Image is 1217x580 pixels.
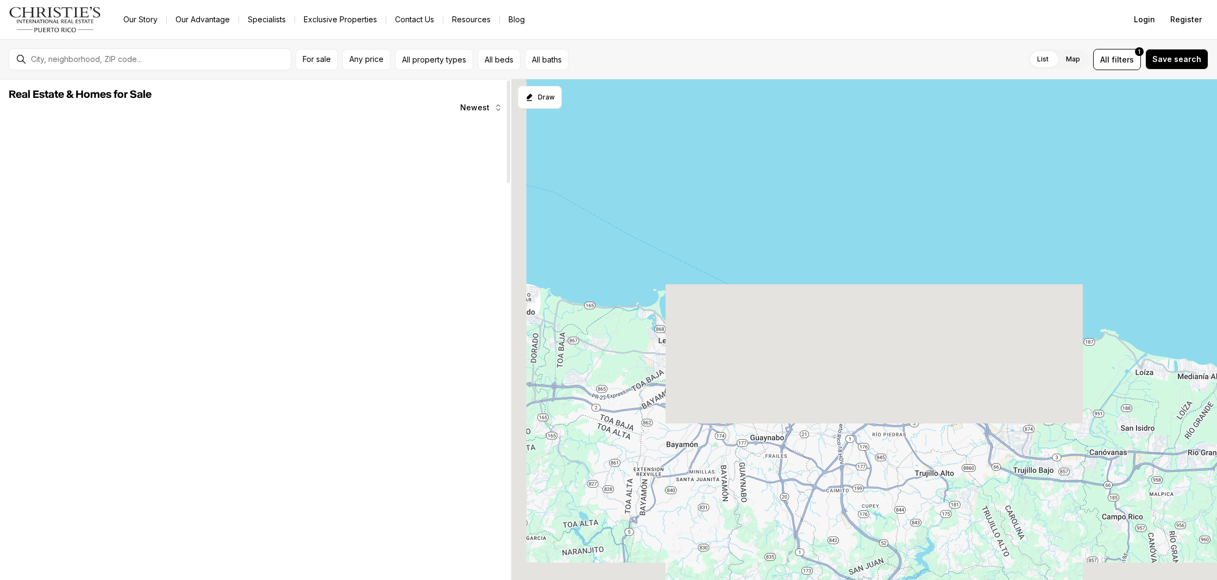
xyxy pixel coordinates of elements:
[1127,9,1162,30] button: Login
[303,55,331,64] span: For sale
[1164,9,1208,30] button: Register
[1028,49,1057,69] label: List
[349,55,384,64] span: Any price
[478,49,520,70] button: All beds
[296,49,338,70] button: For sale
[1100,54,1109,65] span: All
[386,12,443,27] button: Contact Us
[460,103,490,112] span: Newest
[1138,47,1140,56] span: 1
[1057,49,1089,69] label: Map
[525,49,569,70] button: All baths
[500,12,534,27] a: Blog
[295,12,386,27] a: Exclusive Properties
[167,12,239,27] a: Our Advantage
[9,89,152,100] span: Real Estate & Homes for Sale
[1112,54,1134,65] span: filters
[239,12,294,27] a: Specialists
[443,12,499,27] a: Resources
[342,49,391,70] button: Any price
[1145,49,1208,70] button: Save search
[454,97,509,119] button: Newest
[395,49,473,70] button: All property types
[9,7,102,33] img: logo
[1152,55,1201,64] span: Save search
[1134,15,1155,24] span: Login
[518,86,562,109] button: Start drawing
[1170,15,1202,24] span: Register
[115,12,166,27] a: Our Story
[1093,49,1141,70] button: Allfilters1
